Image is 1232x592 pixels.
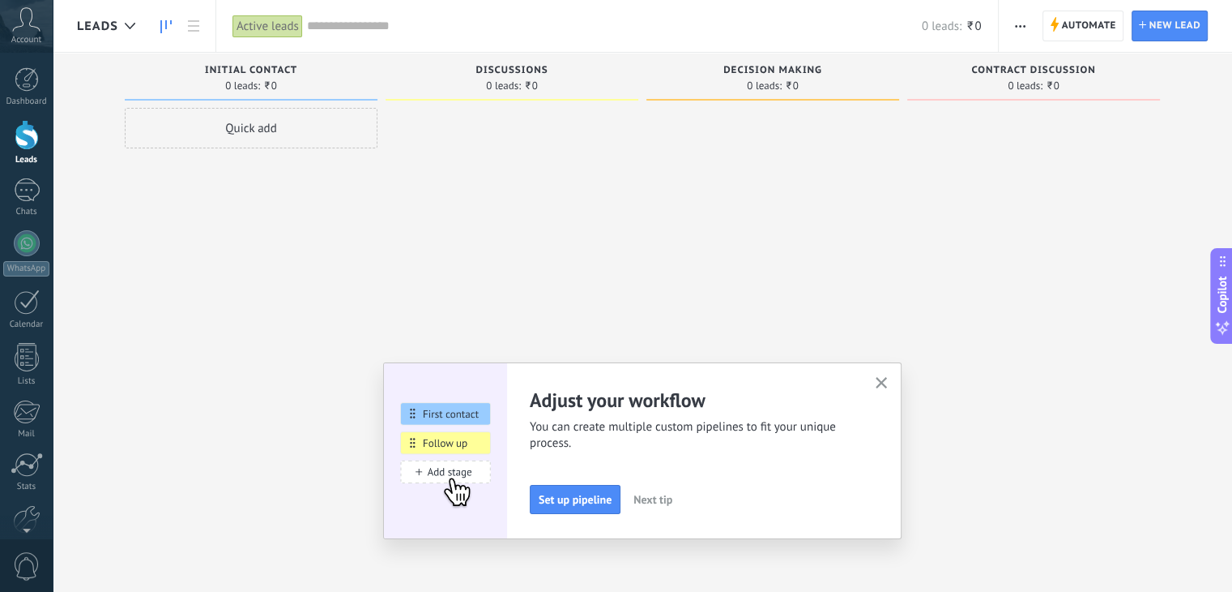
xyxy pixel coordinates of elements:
[971,65,1095,76] span: Contract discussion
[3,97,50,107] div: Dashboard
[152,11,180,42] a: Leads
[626,487,680,512] button: Next tip
[524,81,538,91] span: ₹0
[263,81,277,91] span: ₹0
[530,485,620,514] button: Set up pipeline
[3,429,50,440] div: Mail
[785,81,799,91] span: ₹0
[3,261,49,277] div: WhatsApp
[3,482,50,492] div: Stats
[77,19,118,34] span: Leads
[530,388,855,413] h2: Adjust your workflow
[1046,81,1059,91] span: ₹0
[966,19,981,34] span: ₹0
[922,19,961,34] span: 0 leads:
[225,81,260,91] span: 0 leads:
[1132,11,1208,41] a: New lead
[1008,11,1032,41] button: More
[654,65,891,79] div: Decision making
[633,494,672,505] span: Next tip
[133,65,369,79] div: Initial contact
[539,494,612,505] span: Set up pipeline
[3,320,50,330] div: Calendar
[723,65,822,76] span: Decision making
[1214,277,1230,314] span: Copilot
[1149,11,1200,41] span: New lead
[1062,11,1116,41] span: Automate
[486,81,521,91] span: 0 leads:
[180,11,207,42] a: List
[3,376,50,387] div: Lists
[747,81,782,91] span: 0 leads:
[11,35,41,45] span: Account
[475,65,548,76] span: Discussions
[394,65,630,79] div: Discussions
[3,155,50,165] div: Leads
[125,108,377,148] div: Quick add
[205,65,297,76] span: Initial contact
[530,419,855,452] span: You can create multiple custom pipelines to fit your unique process.
[1008,81,1042,91] span: 0 leads:
[3,207,50,217] div: Chats
[1042,11,1123,41] a: Automate
[232,15,303,38] div: Active leads
[915,65,1152,79] div: Contract discussion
